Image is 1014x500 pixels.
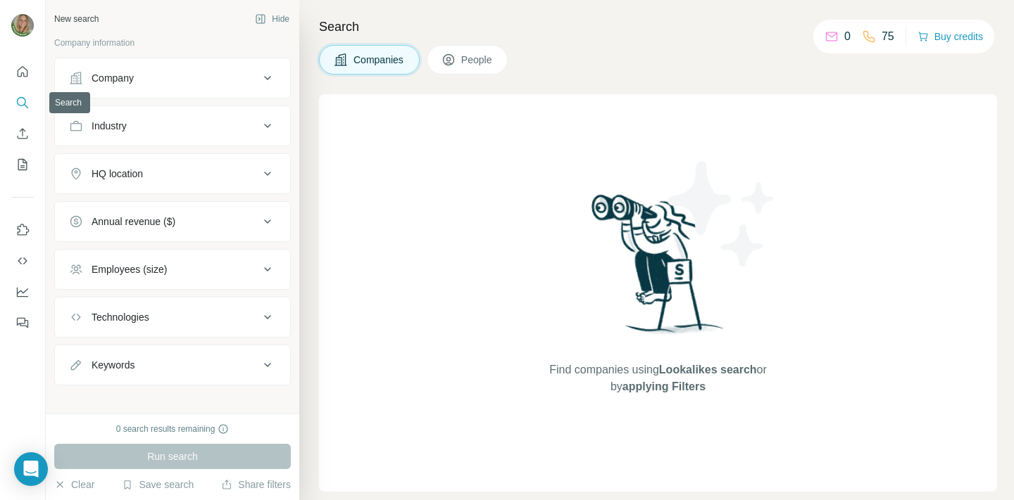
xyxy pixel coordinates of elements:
div: Annual revenue ($) [92,214,175,229]
button: Keywords [55,348,290,382]
span: People [461,53,494,67]
button: Annual revenue ($) [55,205,290,238]
div: Employees (size) [92,262,167,276]
div: Keywords [92,358,134,372]
div: HQ location [92,167,143,181]
button: Employees (size) [55,252,290,286]
button: Use Surfe on LinkedIn [11,217,34,243]
p: 0 [844,28,851,45]
button: Share filters [221,477,291,492]
p: 75 [882,28,894,45]
button: Search [11,90,34,115]
button: Feedback [11,310,34,335]
button: My lists [11,152,34,177]
button: Company [55,61,290,95]
button: Clear [54,477,94,492]
span: Find companies using or by [545,361,770,395]
img: Avatar [11,14,34,37]
div: Industry [92,119,127,133]
img: Surfe Illustration - Stars [658,150,785,277]
div: Open Intercom Messenger [14,452,48,486]
button: Enrich CSV [11,121,34,146]
button: Dashboard [11,279,34,305]
button: HQ location [55,157,290,191]
div: Technologies [92,310,149,324]
button: Technologies [55,300,290,334]
img: Surfe Illustration - Woman searching with binoculars [585,191,732,347]
button: Use Surfe API [11,248,34,274]
button: Industry [55,109,290,143]
h4: Search [319,17,997,37]
div: New search [54,13,99,25]
p: Company information [54,37,291,49]
button: Quick start [11,59,34,84]
div: 0 search results remaining [116,423,230,435]
div: Company [92,71,134,85]
button: Buy credits [918,27,983,46]
span: Companies [353,53,405,67]
span: applying Filters [622,380,706,392]
button: Save search [122,477,194,492]
span: Lookalikes search [659,364,757,376]
button: Hide [245,8,299,30]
